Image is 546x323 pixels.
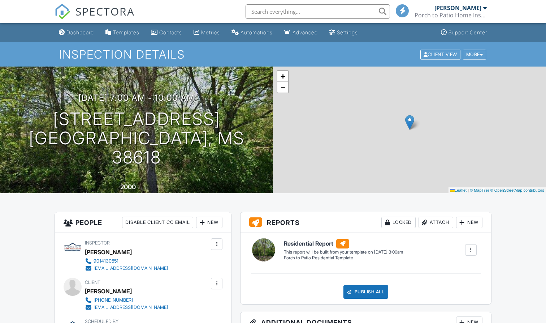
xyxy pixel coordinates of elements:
[122,217,193,228] div: Disable Client CC Email
[246,4,390,19] input: Search everything...
[85,240,110,246] span: Inspector
[420,50,460,59] div: Client View
[434,4,481,12] div: [PERSON_NAME]
[75,4,135,19] span: SPECTORA
[85,247,132,258] div: [PERSON_NAME]
[420,51,462,57] a: Client View
[85,304,168,311] a: [EMAIL_ADDRESS][DOMAIN_NAME]
[292,29,318,35] div: Advanced
[196,217,222,228] div: New
[137,185,147,190] span: sq. ft.
[56,26,97,39] a: Dashboard
[159,29,182,35] div: Contacts
[94,258,118,264] div: 9014130551
[66,29,94,35] div: Dashboard
[448,29,487,35] div: Support Center
[12,110,261,167] h1: [STREET_ADDRESS] [GEOGRAPHIC_DATA], MS 38618
[85,297,168,304] a: [PHONE_NUMBER]
[55,4,70,20] img: The Best Home Inspection Software - Spectora
[94,297,133,303] div: [PHONE_NUMBER]
[85,280,100,285] span: Client
[281,82,285,92] span: −
[55,212,231,233] h3: People
[419,217,453,228] div: Attach
[490,188,544,192] a: © OpenStreetMap contributors
[78,93,195,103] h3: [DATE] 7:00 am - 10:00 am
[450,188,467,192] a: Leaflet
[468,188,469,192] span: |
[85,258,168,265] a: 9014130551
[326,26,361,39] a: Settings
[55,10,135,25] a: SPECTORA
[229,26,276,39] a: Automations (Basic)
[120,183,136,191] div: 2000
[94,305,168,310] div: [EMAIL_ADDRESS][DOMAIN_NAME]
[284,239,403,248] h6: Residential Report
[343,285,389,299] div: Publish All
[85,286,132,297] div: [PERSON_NAME]
[240,212,491,233] h3: Reports
[277,82,288,93] a: Zoom out
[277,71,288,82] a: Zoom in
[191,26,223,39] a: Metrics
[284,255,403,261] div: Porch to Patio Residential Template
[415,12,487,19] div: Porch to Patio Home Inspections
[381,217,416,228] div: Locked
[405,115,414,130] img: Marker
[148,26,185,39] a: Contacts
[59,48,487,61] h1: Inspection Details
[113,29,139,35] div: Templates
[240,29,273,35] div: Automations
[337,29,358,35] div: Settings
[103,26,142,39] a: Templates
[470,188,489,192] a: © MapTiler
[284,249,403,255] div: This report will be built from your template on [DATE] 3:00am
[438,26,490,39] a: Support Center
[201,29,220,35] div: Metrics
[281,26,321,39] a: Advanced
[281,72,285,81] span: +
[85,265,168,272] a: [EMAIL_ADDRESS][DOMAIN_NAME]
[463,50,486,59] div: More
[456,217,482,228] div: New
[94,265,168,271] div: [EMAIL_ADDRESS][DOMAIN_NAME]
